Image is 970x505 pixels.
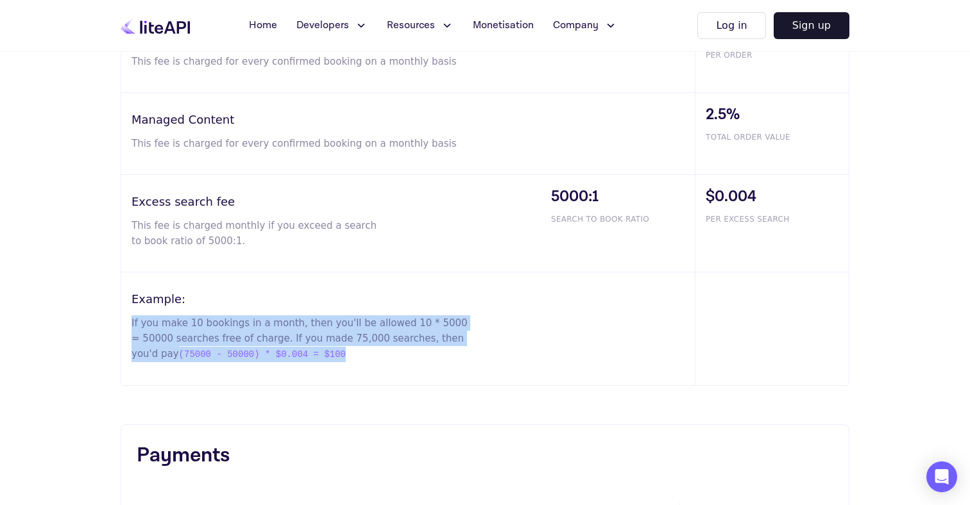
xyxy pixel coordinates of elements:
span: Company [553,18,599,33]
h3: Example: [132,290,695,308]
span: PER ORDER [706,49,849,61]
span: $0.004 [706,185,849,208]
span: (75000 - 50000) * $0.004 = $100 [179,347,346,362]
a: Home [241,13,285,38]
span: 2.5% [706,103,849,126]
span: 5000:1 [551,185,695,208]
span: Monetisation [473,18,534,33]
span: PER EXCESS SEARCH [706,213,849,225]
span: Home [249,18,277,33]
p: This fee is charged for every confirmed booking on a monthly basis [132,54,470,69]
button: Resources [379,13,461,38]
div: Open Intercom Messenger [926,461,957,492]
button: Sign up [774,12,849,39]
button: Log in [697,12,765,39]
a: Monetisation [465,13,541,38]
h3: Payments [137,440,833,471]
span: Developers [296,18,349,33]
p: If you make 10 bookings in a month, then you'll be allowed 10 * 5000 = 50000 searches free of cha... [132,315,470,362]
h3: Excess search fee [132,193,541,210]
h3: Managed Content [132,111,695,128]
button: Company [545,13,625,38]
span: TOTAL ORDER VALUE [706,131,849,143]
span: SEARCH TO BOOK RATIO [551,213,695,225]
span: Resources [387,18,435,33]
p: This fee is charged for every confirmed booking on a monthly basis [132,136,470,151]
button: Developers [289,13,375,38]
p: This fee is charged monthly if you exceed a search to book ratio of 5000:1. [132,218,377,249]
